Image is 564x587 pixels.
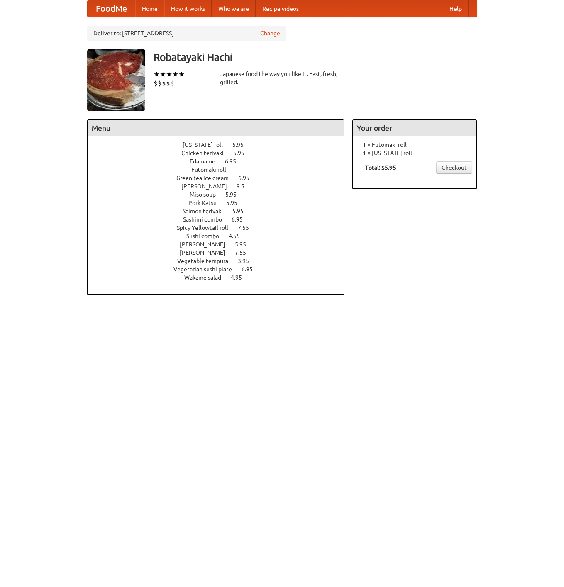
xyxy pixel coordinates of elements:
[183,216,230,223] span: Sashimi combo
[88,0,135,17] a: FoodMe
[238,258,257,264] span: 3.95
[190,191,252,198] a: Miso soup 5.95
[180,241,234,248] span: [PERSON_NAME]
[443,0,469,17] a: Help
[154,49,477,66] h3: Robatayaki Hachi
[177,258,264,264] a: Vegetable tempura 3.95
[186,233,227,239] span: Sushi combo
[177,258,237,264] span: Vegetable tempura
[181,183,260,190] a: [PERSON_NAME] 9.5
[177,224,264,231] a: Spicy Yellowtail roll 7.55
[190,191,224,198] span: Miso soup
[436,161,472,174] a: Checkout
[190,158,251,165] a: Edamame 6.95
[178,70,185,79] li: ★
[188,200,225,206] span: Pork Katsu
[173,266,268,273] a: Vegetarian sushi plate 6.95
[231,274,250,281] span: 4.95
[87,26,286,41] div: Deliver to: [STREET_ADDRESS]
[181,183,235,190] span: [PERSON_NAME]
[172,70,178,79] li: ★
[154,79,158,88] li: $
[225,158,244,165] span: 6.95
[186,233,255,239] a: Sushi combo 4.55
[180,241,261,248] a: [PERSON_NAME] 5.95
[180,249,234,256] span: [PERSON_NAME]
[183,208,231,214] span: Salmon teriyaki
[353,120,476,136] h4: Your order
[183,141,259,148] a: [US_STATE] roll 5.95
[191,166,250,173] a: Futomaki roll
[166,70,172,79] li: ★
[158,79,162,88] li: $
[357,141,472,149] li: 1 × Futomaki roll
[212,0,256,17] a: Who we are
[235,249,254,256] span: 7.55
[160,70,166,79] li: ★
[190,158,224,165] span: Edamame
[238,175,258,181] span: 6.95
[170,79,174,88] li: $
[184,274,230,281] span: Wakame salad
[181,150,232,156] span: Chicken teriyaki
[232,141,252,148] span: 5.95
[166,79,170,88] li: $
[232,208,252,214] span: 5.95
[173,266,240,273] span: Vegetarian sushi plate
[164,0,212,17] a: How it works
[238,224,257,231] span: 7.55
[232,216,251,223] span: 6.95
[229,233,248,239] span: 4.55
[183,141,231,148] span: [US_STATE] roll
[191,166,234,173] span: Futomaki roll
[242,266,261,273] span: 6.95
[225,191,245,198] span: 5.95
[176,175,265,181] a: Green tea ice cream 6.95
[180,249,261,256] a: [PERSON_NAME] 7.55
[235,241,254,248] span: 5.95
[188,200,253,206] a: Pork Katsu 5.95
[237,183,253,190] span: 9.5
[220,70,344,86] div: Japanese food the way you like it. Fast, fresh, grilled.
[184,274,257,281] a: Wakame salad 4.95
[260,29,280,37] a: Change
[177,224,237,231] span: Spicy Yellowtail roll
[183,216,258,223] a: Sashimi combo 6.95
[181,150,260,156] a: Chicken teriyaki 5.95
[176,175,237,181] span: Green tea ice cream
[88,120,344,136] h4: Menu
[183,208,259,214] a: Salmon teriyaki 5.95
[226,200,246,206] span: 5.95
[233,150,253,156] span: 5.95
[357,149,472,157] li: 1 × [US_STATE] roll
[365,164,396,171] b: Total: $5.95
[256,0,305,17] a: Recipe videos
[162,79,166,88] li: $
[135,0,164,17] a: Home
[154,70,160,79] li: ★
[87,49,145,111] img: angular.jpg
